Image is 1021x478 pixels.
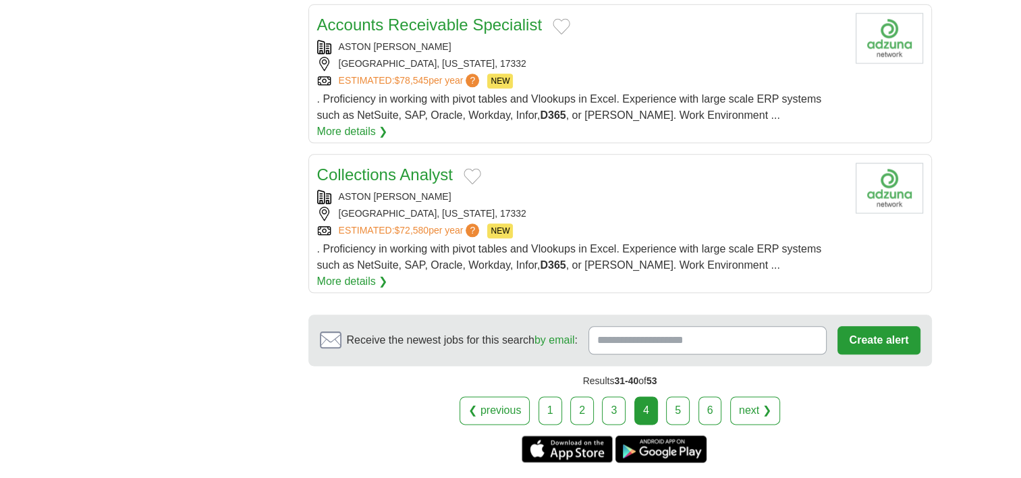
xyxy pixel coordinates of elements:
[522,435,613,462] a: Get the iPhone app
[634,396,658,425] div: 4
[534,334,575,346] a: by email
[466,223,479,237] span: ?
[317,190,845,204] div: ASTON [PERSON_NAME]
[698,396,722,425] a: 6
[317,165,453,184] a: Collections Analyst
[730,396,780,425] a: next ❯
[317,16,543,34] a: Accounts Receivable Specialist
[615,435,707,462] a: Get the Android app
[487,223,513,238] span: NEW
[666,396,690,425] a: 5
[539,396,562,425] a: 1
[540,259,565,271] strong: D365
[347,332,578,348] span: Receive the newest jobs for this search :
[602,396,626,425] a: 3
[308,366,932,396] div: Results of
[464,168,481,184] button: Add to favorite jobs
[339,223,482,238] a: ESTIMATED:$72,580per year?
[553,18,570,34] button: Add to favorite jobs
[570,396,594,425] a: 2
[317,57,845,71] div: [GEOGRAPHIC_DATA], [US_STATE], 17332
[317,243,822,271] span: . Proficiency in working with pivot tables and Vlookups in Excel. Experience with large scale ERP...
[317,93,822,121] span: . Proficiency in working with pivot tables and Vlookups in Excel. Experience with large scale ERP...
[394,225,429,236] span: $72,580
[317,40,845,54] div: ASTON [PERSON_NAME]
[317,124,388,140] a: More details ❯
[339,74,482,88] a: ESTIMATED:$78,545per year?
[646,375,657,386] span: 53
[837,326,920,354] button: Create alert
[317,273,388,290] a: More details ❯
[317,207,845,221] div: [GEOGRAPHIC_DATA], [US_STATE], 17332
[540,109,565,121] strong: D365
[856,13,923,63] img: Company logo
[466,74,479,87] span: ?
[394,75,429,86] span: $78,545
[856,163,923,213] img: Company logo
[460,396,530,425] a: ❮ previous
[614,375,638,386] span: 31-40
[487,74,513,88] span: NEW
